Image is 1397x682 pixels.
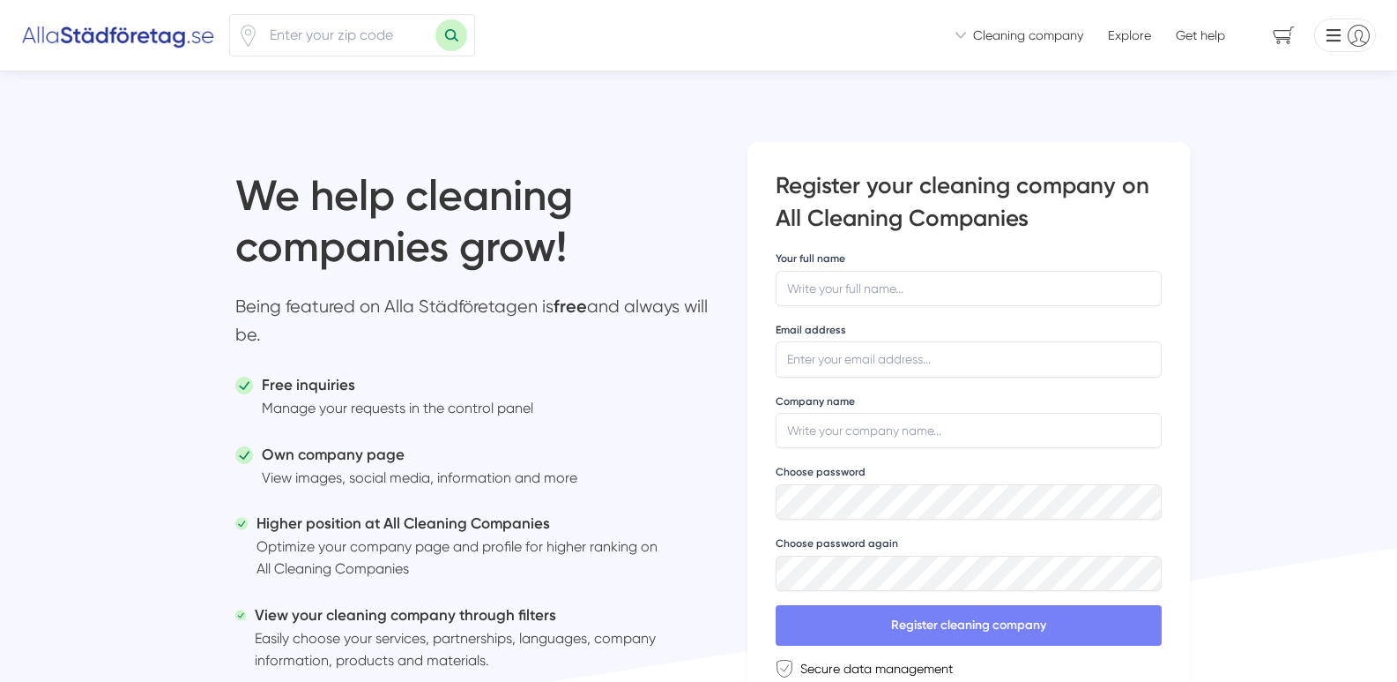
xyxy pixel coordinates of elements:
[776,466,866,478] font: Choose password
[973,26,1083,44] span: Cleaning company
[776,252,845,265] font: Your full name
[1260,20,1307,51] span: navigation cart
[891,618,1046,633] font: Register cleaning company
[776,605,1162,646] button: Register cleaning company
[1176,26,1225,44] span: Get help
[259,15,435,56] input: Enter your zip code
[262,469,577,486] font: View images, social media, information and more
[435,19,467,51] button: Search by zip code
[255,630,656,669] font: Easily choose your services, partnerships, languages, company information, products and materials.
[262,400,533,416] font: Manage your requests in the control panel
[776,324,846,336] font: Email address
[235,296,554,317] font: Being featured on Alla Städföretagen is
[237,25,259,47] svg: Pin / Map
[235,170,573,272] font: We help cleaning companies grow!
[776,172,1149,231] font: Register your cleaning company on All Cleaning Companies
[235,296,708,345] font: and always will be.
[776,271,1162,306] input: Write your full name...
[256,514,550,532] font: Higher position at All Cleaning Companies
[776,413,1162,448] input: Write your company name...
[776,395,855,408] font: Company name
[554,296,587,317] font: free
[776,341,1162,377] input: Enter your email address...
[776,537,898,550] font: Choose password again
[237,25,259,47] span: Click to use your location.
[973,28,1083,42] font: Cleaning company
[21,21,215,49] img: All Cleaning Companies
[1176,28,1225,42] font: Get help
[1108,28,1151,42] font: Explore
[1108,26,1151,44] a: Explore
[262,446,405,463] font: Own company page
[262,376,355,393] font: Free inquiries
[800,662,953,676] font: Secure data management
[256,538,658,577] font: Optimize your company page and profile for higher ranking on All Cleaning Companies
[255,606,556,624] font: View your cleaning company through filters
